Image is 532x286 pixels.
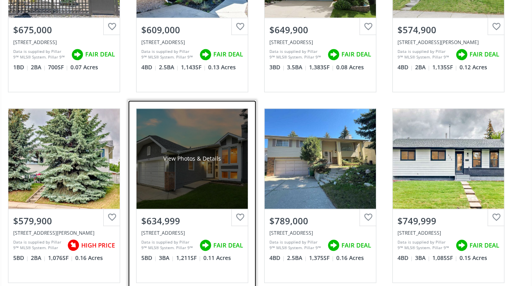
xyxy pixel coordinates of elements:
[13,39,115,46] div: 904 1 Avenue NW, Calgary, AB T2N0A5
[309,63,334,71] span: 1,383 SF
[397,215,499,227] div: $749,999
[269,24,371,36] div: $649,900
[397,24,499,36] div: $574,900
[269,48,323,60] div: Data is supplied by Pillar 9™ MLS® System. Pillar 9™ is the owner of the copyright in its MLS® Sy...
[13,239,63,251] div: Data is supplied by Pillar 9™ MLS® System. Pillar 9™ is the owner of the copyright in its MLS® Sy...
[176,254,201,262] span: 1,211 SF
[141,230,243,236] div: 112 Shawinigan Way SW, Calgary, AB T2Y 2X2
[269,230,371,236] div: 5516 Dalhart Hill NW, Calgary, AB T3A 1S9
[197,46,213,62] img: rating icon
[432,63,458,71] span: 1,135 SF
[48,63,68,71] span: 700 SF
[208,63,236,71] span: 0.13 Acres
[454,46,470,62] img: rating icon
[470,50,499,58] span: FAIR DEAL
[203,254,231,262] span: 0.11 Acres
[341,241,371,250] span: FAIR DEAL
[269,39,371,46] div: 160 Royal Birch Circle NW, Calgary, AB T3G 5L4
[287,63,307,71] span: 3.5 BA
[269,63,285,71] span: 3 BD
[325,46,341,62] img: rating icon
[141,239,195,251] div: Data is supplied by Pillar 9™ MLS® System. Pillar 9™ is the owner of the copyright in its MLS® Sy...
[460,254,487,262] span: 0.15 Acres
[336,254,364,262] span: 0.16 Acres
[159,254,174,262] span: 3 BA
[75,254,103,262] span: 0.16 Acres
[397,230,499,236] div: 636 Cedarille Way SW, Calgary, AB T2W 2G7
[141,24,243,36] div: $609,000
[269,254,285,262] span: 4 BD
[141,254,157,262] span: 5 BD
[141,215,243,227] div: $634,999
[269,215,371,227] div: $789,000
[163,155,221,163] div: View Photos & Details
[81,241,115,250] span: HIGH PRICE
[213,50,243,58] span: FAIR DEAL
[397,239,452,251] div: Data is supplied by Pillar 9™ MLS® System. Pillar 9™ is the owner of the copyright in its MLS® Sy...
[159,63,179,71] span: 2.5 BA
[70,63,98,71] span: 0.07 Acres
[460,63,487,71] span: 0.12 Acres
[13,63,29,71] span: 1 BD
[48,254,73,262] span: 1,076 SF
[432,254,458,262] span: 1,085 SF
[415,254,430,262] span: 3 BA
[470,241,499,250] span: FAIR DEAL
[325,237,341,253] img: rating icon
[13,230,115,236] div: 5036 Marshall Road NE, Calgary, AB T2A2Y8
[397,39,499,46] div: 935 Mayland Drive NE, Calgary, AB T2E 6C3
[287,254,307,262] span: 2.5 BA
[141,39,243,46] div: 223 Brookpark Drive SW, Calgary, AB T2W 2W3
[13,254,29,262] span: 5 BD
[13,48,67,60] div: Data is supplied by Pillar 9™ MLS® System. Pillar 9™ is the owner of the copyright in its MLS® Sy...
[415,63,430,71] span: 2 BA
[141,63,157,71] span: 4 BD
[341,50,371,58] span: FAIR DEAL
[309,254,334,262] span: 1,375 SF
[397,48,452,60] div: Data is supplied by Pillar 9™ MLS® System. Pillar 9™ is the owner of the copyright in its MLS® Sy...
[85,50,115,58] span: FAIR DEAL
[197,237,213,253] img: rating icon
[31,63,46,71] span: 2 BA
[336,63,364,71] span: 0.08 Acres
[31,254,46,262] span: 2 BA
[397,63,413,71] span: 4 BD
[69,46,85,62] img: rating icon
[213,241,243,250] span: FAIR DEAL
[269,239,323,251] div: Data is supplied by Pillar 9™ MLS® System. Pillar 9™ is the owner of the copyright in its MLS® Sy...
[13,215,115,227] div: $579,900
[181,63,206,71] span: 1,143 SF
[13,24,115,36] div: $675,000
[397,254,413,262] span: 4 BD
[454,237,470,253] img: rating icon
[141,48,195,60] div: Data is supplied by Pillar 9™ MLS® System. Pillar 9™ is the owner of the copyright in its MLS® Sy...
[65,237,81,253] img: rating icon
